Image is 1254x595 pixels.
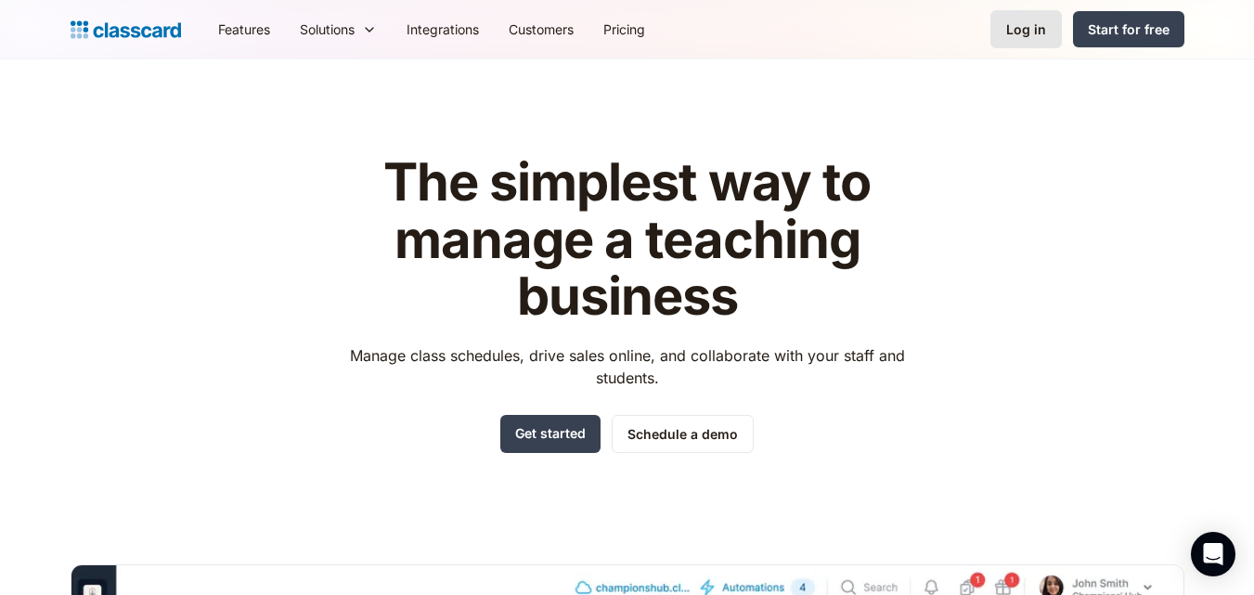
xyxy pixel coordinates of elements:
a: Schedule a demo [612,415,754,453]
h1: The simplest way to manage a teaching business [332,154,922,326]
a: Pricing [588,8,660,50]
div: Log in [1006,19,1046,39]
a: Customers [494,8,588,50]
div: Start for free [1088,19,1170,39]
div: Solutions [300,19,355,39]
a: Log in [990,10,1062,48]
div: Open Intercom Messenger [1191,532,1235,576]
a: Start for free [1073,11,1184,47]
a: Integrations [392,8,494,50]
a: Logo [71,17,181,43]
a: Features [203,8,285,50]
p: Manage class schedules, drive sales online, and collaborate with your staff and students. [332,344,922,389]
a: Get started [500,415,601,453]
div: Solutions [285,8,392,50]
